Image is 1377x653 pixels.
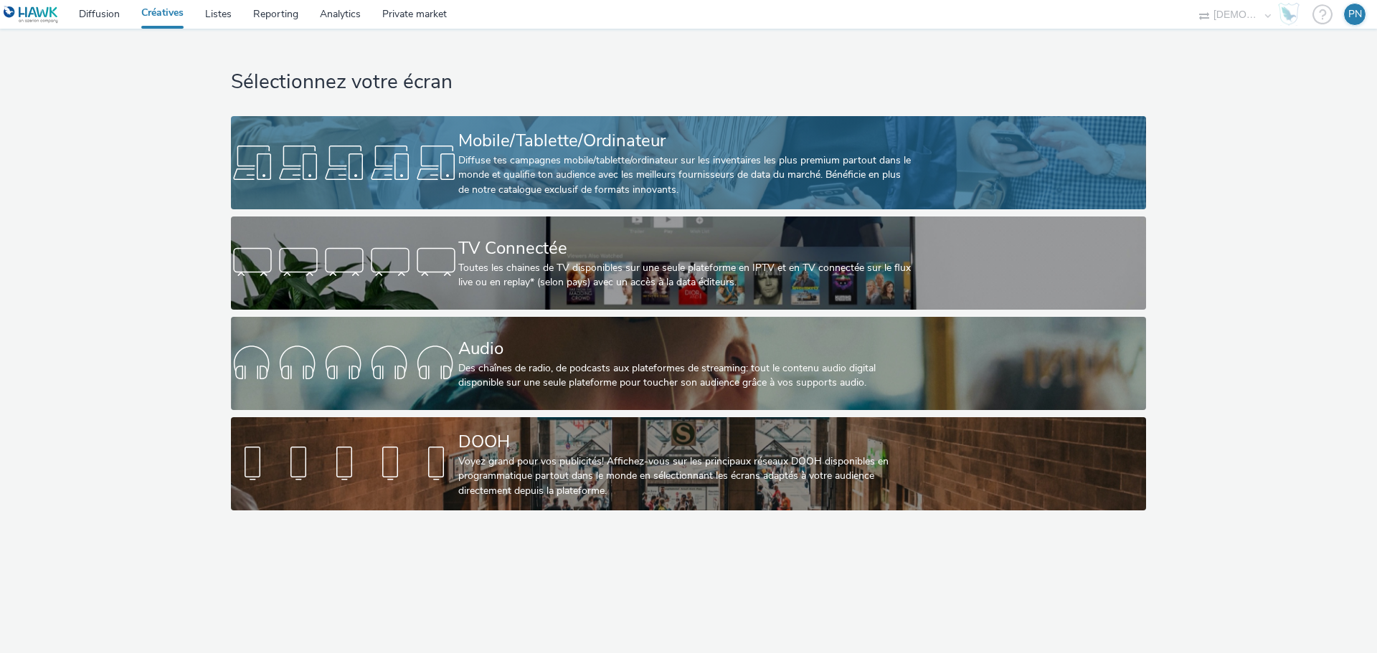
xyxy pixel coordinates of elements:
div: Mobile/Tablette/Ordinateur [458,128,913,153]
a: DOOHVoyez grand pour vos publicités! Affichez-vous sur les principaux réseaux DOOH disponibles en... [231,417,1145,510]
img: undefined Logo [4,6,59,24]
div: DOOH [458,429,913,454]
a: Hawk Academy [1278,3,1305,26]
div: Des chaînes de radio, de podcasts aux plateformes de streaming: tout le contenu audio digital dis... [458,361,913,391]
a: TV ConnectéeToutes les chaines de TV disponibles sur une seule plateforme en IPTV et en TV connec... [231,216,1145,310]
h1: Sélectionnez votre écran [231,69,1145,96]
a: AudioDes chaînes de radio, de podcasts aux plateformes de streaming: tout le contenu audio digita... [231,317,1145,410]
div: PN [1348,4,1362,25]
div: Voyez grand pour vos publicités! Affichez-vous sur les principaux réseaux DOOH disponibles en pro... [458,454,913,498]
img: Hawk Academy [1278,3,1300,26]
div: Diffuse tes campagnes mobile/tablette/ordinateur sur les inventaires les plus premium partout dan... [458,153,913,197]
a: Mobile/Tablette/OrdinateurDiffuse tes campagnes mobile/tablette/ordinateur sur les inventaires le... [231,116,1145,209]
div: Toutes les chaines de TV disponibles sur une seule plateforme en IPTV et en TV connectée sur le f... [458,261,913,290]
div: Audio [458,336,913,361]
div: TV Connectée [458,236,913,261]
